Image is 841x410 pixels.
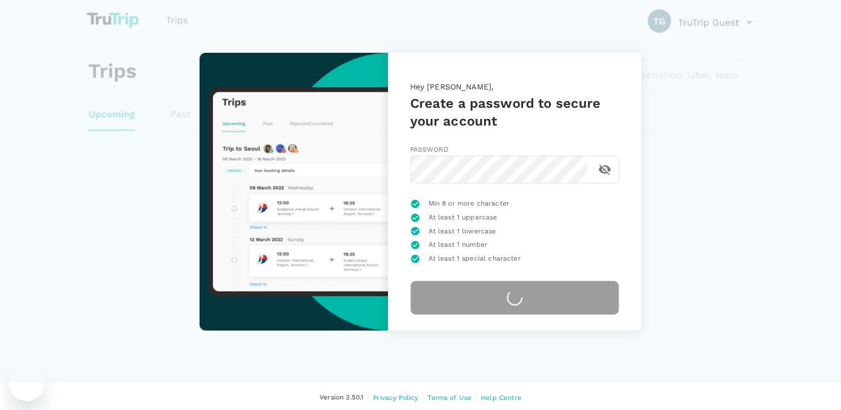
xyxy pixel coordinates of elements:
span: Password [410,146,449,153]
span: Privacy Policy [373,394,418,402]
p: Hey [PERSON_NAME], [410,81,619,94]
a: Terms of Use [427,392,471,404]
span: At least 1 number [429,239,488,251]
span: Version 3.50.1 [320,392,364,403]
img: trutrip-set-password [200,53,387,331]
span: Terms of Use [427,394,471,402]
span: At least 1 special character [429,253,521,264]
h5: Create a password to secure your account [410,94,619,130]
a: Privacy Policy [373,392,418,404]
span: Min 8 or more character [429,198,509,209]
iframe: Button to launch messaging window [9,366,44,401]
button: toggle password visibility [591,156,618,183]
span: At least 1 lowercase [429,226,496,237]
span: Help Centre [481,394,521,402]
a: Help Centre [481,392,521,404]
span: At least 1 uppercase [429,212,497,223]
